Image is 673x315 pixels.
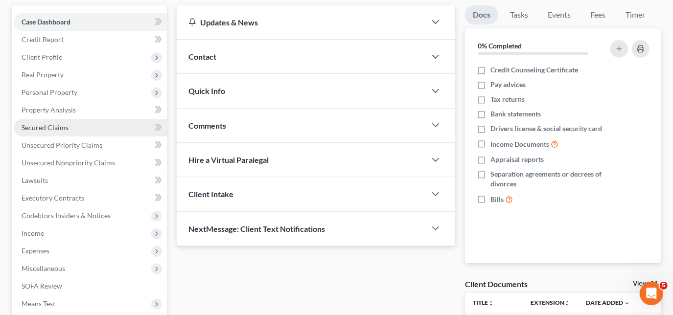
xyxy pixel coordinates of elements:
span: Codebtors Insiders & Notices [22,211,111,220]
i: expand_more [624,300,630,306]
a: Case Dashboard [14,13,167,31]
span: Separation agreements or decrees of divorces [490,169,604,189]
span: Client Intake [188,189,233,199]
a: Docs [465,5,498,24]
span: Unsecured Nonpriority Claims [22,158,115,167]
a: Lawsuits [14,172,167,189]
a: Events [540,5,579,24]
span: Means Test [22,299,55,308]
span: Personal Property [22,88,77,96]
a: SOFA Review [14,277,167,295]
a: Extensionunfold_more [531,299,570,306]
span: Client Profile [22,53,62,61]
div: Client Documents [465,279,528,289]
div: Updates & News [188,17,414,27]
span: Drivers license & social security card [490,124,602,134]
span: 5 [660,282,668,290]
span: Bills [490,195,504,204]
span: Executory Contracts [22,194,84,202]
a: Executory Contracts [14,189,167,207]
span: Comments [188,121,226,130]
span: Hire a Virtual Paralegal [188,155,269,164]
span: Miscellaneous [22,264,65,272]
a: Titleunfold_more [473,299,494,306]
span: Property Analysis [22,106,76,114]
span: Pay advices [490,80,526,90]
a: Timer [618,5,653,24]
span: Expenses [22,247,49,255]
span: Real Property [22,70,64,79]
a: Secured Claims [14,119,167,136]
span: Bank statements [490,109,541,119]
a: Unsecured Priority Claims [14,136,167,154]
a: Fees [582,5,614,24]
span: Income Documents [490,139,549,149]
iframe: Intercom live chat [640,282,663,305]
span: Lawsuits [22,176,48,184]
i: unfold_more [564,300,570,306]
span: Credit Counseling Certificate [490,65,578,75]
span: Case Dashboard [22,18,70,26]
span: Income [22,229,44,237]
span: NextMessage: Client Text Notifications [188,224,325,233]
span: Credit Report [22,35,64,44]
a: View All [633,280,657,287]
span: Tax returns [490,94,525,104]
span: Contact [188,52,216,61]
strong: 0% Completed [478,42,522,50]
a: Credit Report [14,31,167,48]
a: Date Added expand_more [586,299,630,306]
i: unfold_more [488,300,494,306]
span: Quick Info [188,86,225,95]
span: Appraisal reports [490,155,544,164]
a: Tasks [502,5,536,24]
span: Unsecured Priority Claims [22,141,102,149]
span: SOFA Review [22,282,62,290]
a: Unsecured Nonpriority Claims [14,154,167,172]
span: Secured Claims [22,123,69,132]
a: Property Analysis [14,101,167,119]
